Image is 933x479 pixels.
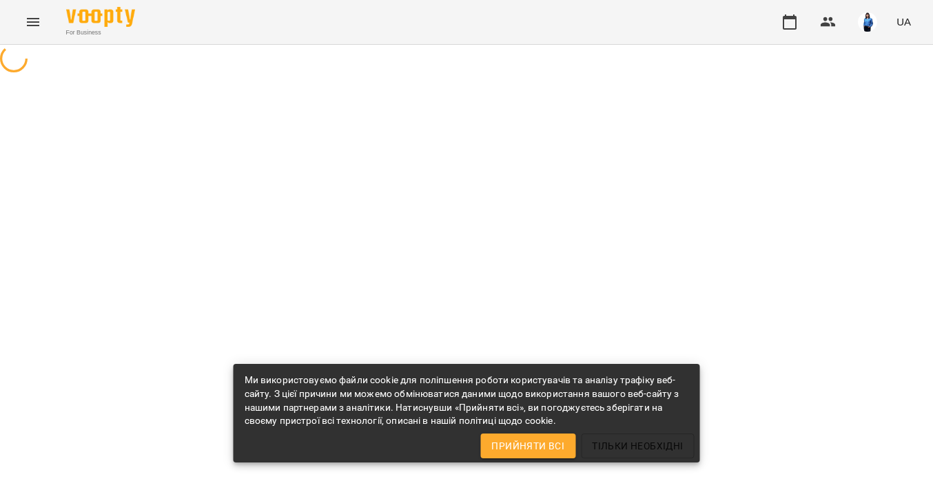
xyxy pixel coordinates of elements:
span: UA [896,14,911,29]
img: Voopty Logo [66,7,135,27]
button: Menu [17,6,50,39]
img: 164a4c0f3cf26cceff3e160a65b506fe.jpg [858,12,877,32]
button: UA [891,9,916,34]
span: For Business [66,28,135,37]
